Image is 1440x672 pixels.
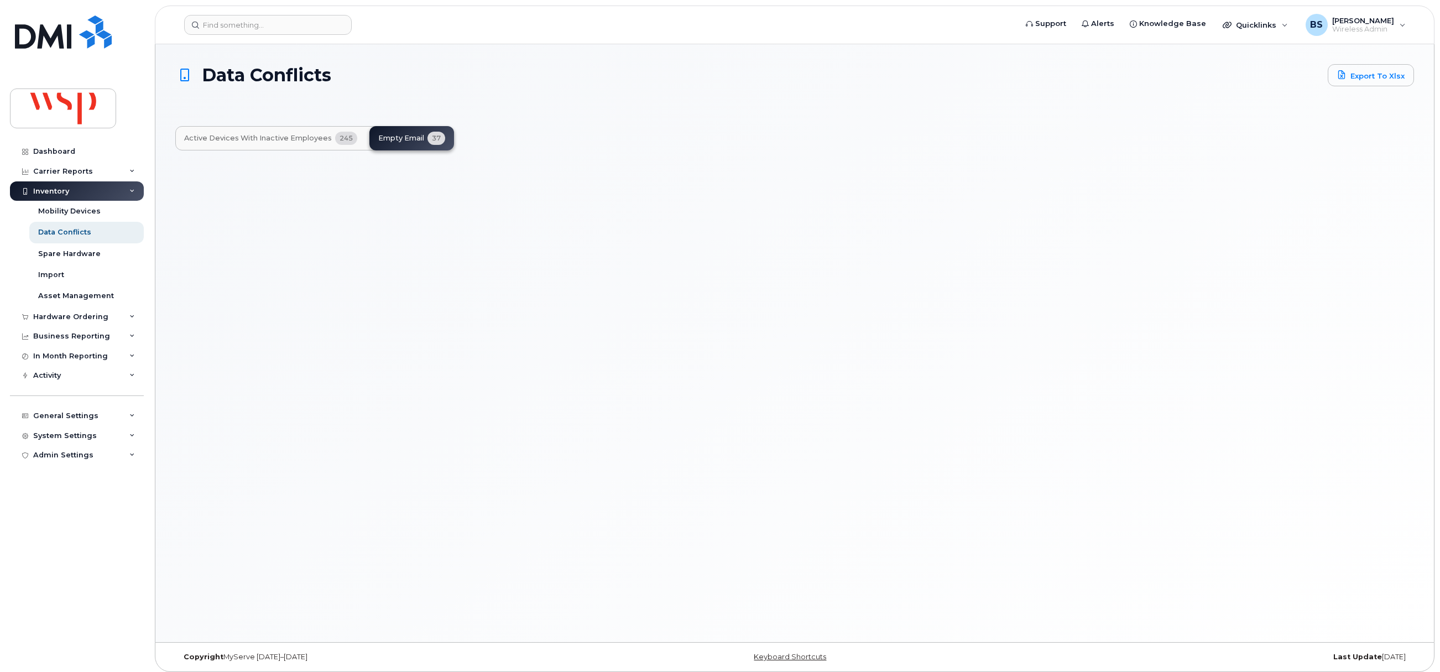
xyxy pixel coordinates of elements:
[175,653,588,661] div: MyServe [DATE]–[DATE]
[1001,653,1414,661] div: [DATE]
[184,653,223,661] strong: Copyright
[1328,64,1414,86] a: Export to Xlsx
[202,65,331,85] span: Data Conflicts
[754,653,826,661] a: Keyboard Shortcuts
[335,132,357,145] span: 245
[184,134,332,143] span: Active Devices with Inactive Employees
[1333,653,1382,661] strong: Last Update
